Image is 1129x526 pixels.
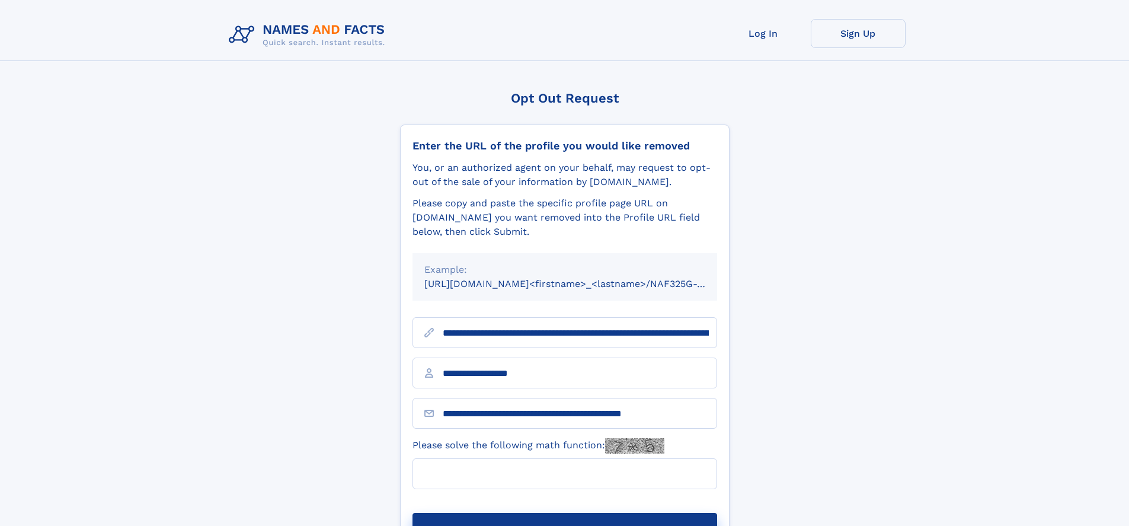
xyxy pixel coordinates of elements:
[412,438,664,454] label: Please solve the following math function:
[412,139,717,152] div: Enter the URL of the profile you would like removed
[412,196,717,239] div: Please copy and paste the specific profile page URL on [DOMAIN_NAME] you want removed into the Pr...
[424,263,705,277] div: Example:
[412,161,717,189] div: You, or an authorized agent on your behalf, may request to opt-out of the sale of your informatio...
[400,91,730,106] div: Opt Out Request
[811,19,906,48] a: Sign Up
[224,19,395,51] img: Logo Names and Facts
[424,278,740,289] small: [URL][DOMAIN_NAME]<firstname>_<lastname>/NAF325G-xxxxxxxx
[716,19,811,48] a: Log In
